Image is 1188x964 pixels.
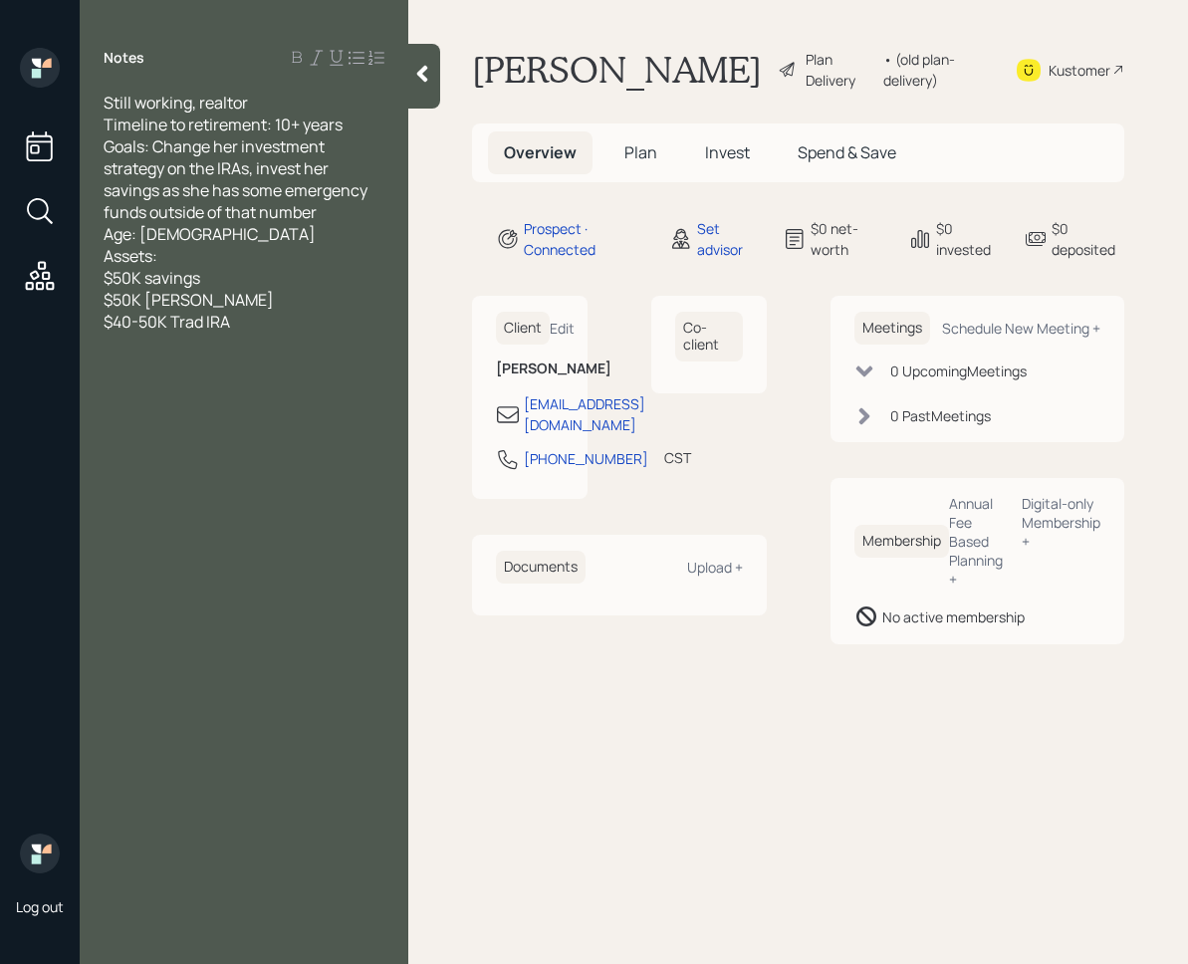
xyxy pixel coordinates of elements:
div: $0 deposited [1052,218,1124,260]
h6: Membership [854,525,949,558]
div: • (old plan-delivery) [883,49,991,91]
div: Prospect · Connected [524,218,645,260]
span: $50K savings [104,267,200,289]
div: Schedule New Meeting + [942,319,1100,338]
div: Edit [550,319,575,338]
span: Assets: [104,245,157,267]
h6: Documents [496,551,586,584]
span: Age: [DEMOGRAPHIC_DATA] [104,223,316,245]
h6: Client [496,312,550,345]
div: No active membership [882,606,1025,627]
div: Log out [16,897,64,916]
span: $40-50K Trad IRA [104,311,230,333]
div: [EMAIL_ADDRESS][DOMAIN_NAME] [524,393,645,435]
div: 0 Past Meeting s [890,405,991,426]
img: retirable_logo.png [20,834,60,873]
span: Spend & Save [798,141,896,163]
span: Still working, realtor [104,92,248,114]
label: Notes [104,48,144,68]
div: $0 net-worth [811,218,884,260]
div: Kustomer [1049,60,1110,81]
h6: Co-client [675,312,743,361]
h6: [PERSON_NAME] [496,361,564,377]
h1: [PERSON_NAME] [472,48,762,92]
div: Plan Delivery [806,49,873,91]
div: Upload + [687,558,743,577]
div: Set advisor [697,218,759,260]
span: Timeline to retirement: 10+ years [104,114,343,135]
div: 0 Upcoming Meeting s [890,361,1027,381]
span: Goals: Change her investment strategy on the IRAs, invest her savings as she has some emergency f... [104,135,370,223]
span: $50K [PERSON_NAME] [104,289,274,311]
span: Invest [705,141,750,163]
div: Annual Fee Based Planning + [949,494,1007,589]
div: [PHONE_NUMBER] [524,448,648,469]
span: Overview [504,141,577,163]
div: Digital-only Membership + [1022,494,1100,551]
span: Plan [624,141,657,163]
div: $0 invested [936,218,1000,260]
h6: Meetings [854,312,930,345]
